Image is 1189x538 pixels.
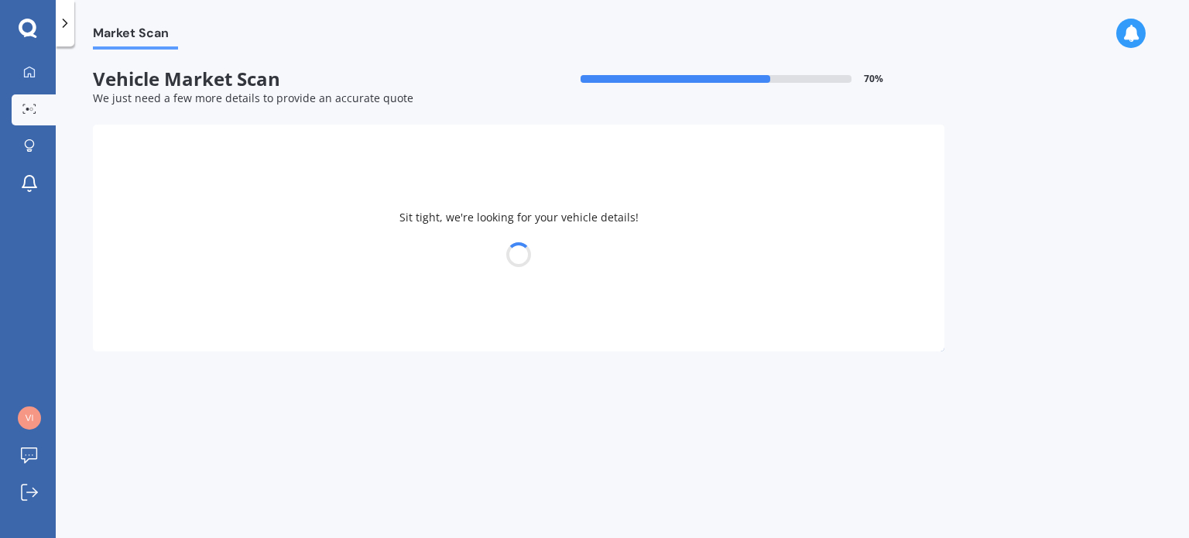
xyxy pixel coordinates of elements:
span: We just need a few more details to provide an accurate quote [93,91,413,105]
div: Sit tight, we're looking for your vehicle details! [93,125,944,351]
img: 52431a27bc9d5af7952d30cb0939f005 [18,406,41,430]
span: 70 % [864,74,883,84]
span: Vehicle Market Scan [93,68,519,91]
span: Market Scan [93,26,178,46]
